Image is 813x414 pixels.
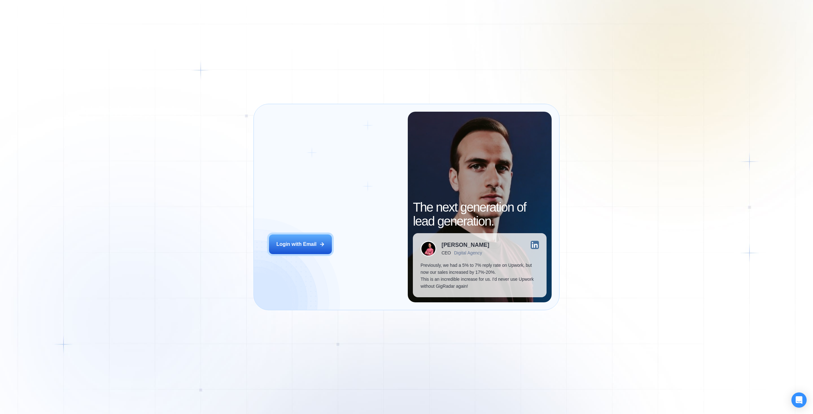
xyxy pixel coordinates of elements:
[441,250,451,255] div: CEO
[420,262,539,290] p: Previously, we had a 5% to 7% reply rate on Upwork, but now our sales increased by 17%-20%. This ...
[791,392,807,408] div: Open Intercom Messenger
[269,234,332,254] button: Login with Email
[413,200,546,228] h2: The next generation of lead generation.
[441,242,489,248] div: [PERSON_NAME]
[276,241,317,248] div: Login with Email
[454,250,482,255] div: Digital Agency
